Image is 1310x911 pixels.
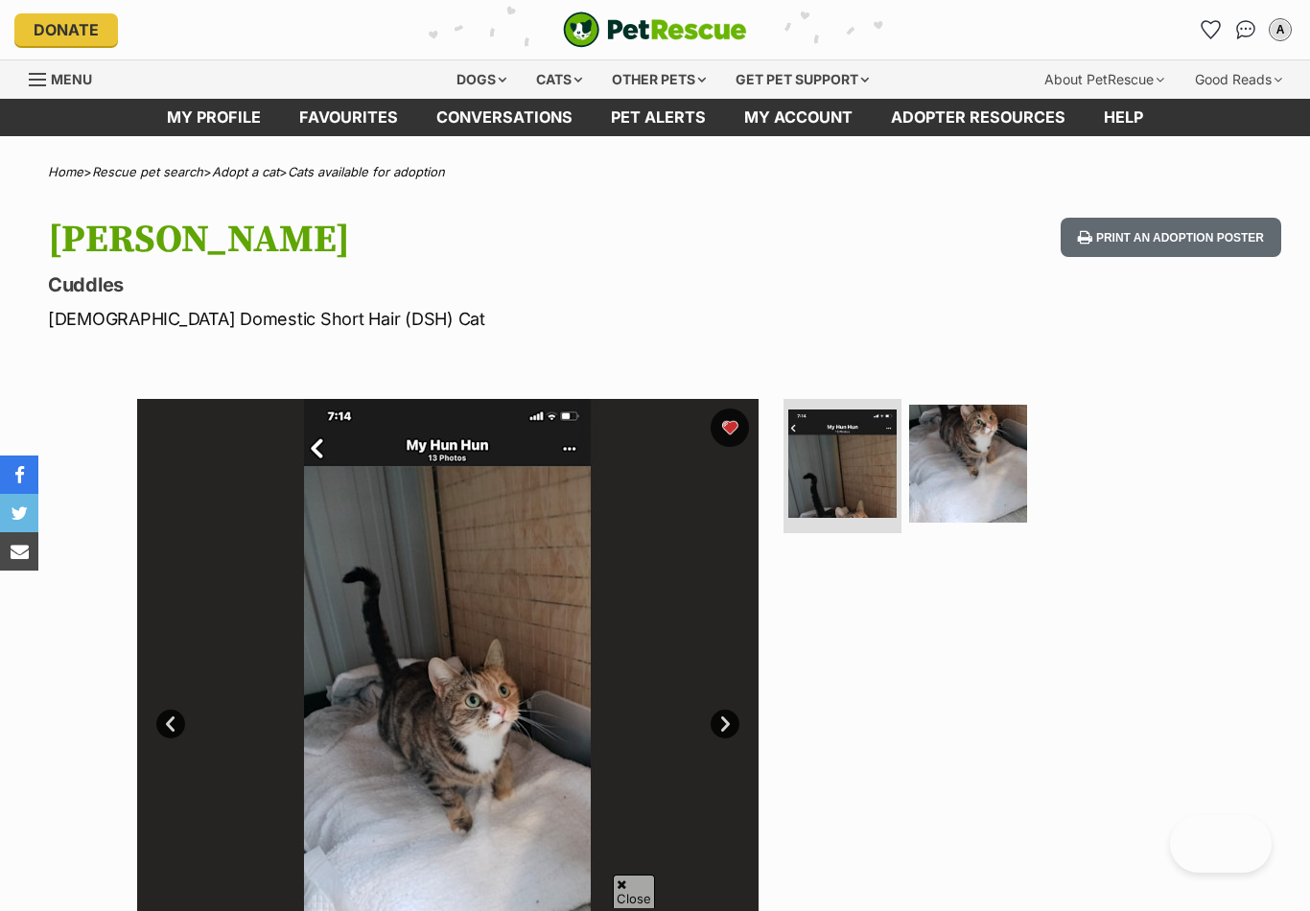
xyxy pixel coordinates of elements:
[14,13,118,46] a: Donate
[711,710,739,738] a: Next
[613,875,655,908] span: Close
[51,71,92,87] span: Menu
[872,99,1085,136] a: Adopter resources
[1061,218,1281,257] button: Print an adoption poster
[722,60,882,99] div: Get pet support
[598,60,719,99] div: Other pets
[417,99,592,136] a: conversations
[1170,815,1272,873] iframe: Help Scout Beacon - Open
[725,99,872,136] a: My account
[48,306,800,332] p: [DEMOGRAPHIC_DATA] Domestic Short Hair (DSH) Cat
[1031,60,1178,99] div: About PetRescue
[788,409,897,518] img: Photo of Chloe
[1265,14,1296,45] button: My account
[1271,20,1290,39] div: A
[1181,60,1296,99] div: Good Reads
[148,99,280,136] a: My profile
[592,99,725,136] a: Pet alerts
[92,164,203,179] a: Rescue pet search
[48,271,800,298] p: Cuddles
[48,164,83,179] a: Home
[563,12,747,48] a: PetRescue
[280,99,417,136] a: Favourites
[29,60,105,95] a: Menu
[288,164,445,179] a: Cats available for adoption
[48,218,800,262] h1: [PERSON_NAME]
[523,60,596,99] div: Cats
[1196,14,1296,45] ul: Account quick links
[1196,14,1227,45] a: Favourites
[212,164,279,179] a: Adopt a cat
[711,409,749,447] button: favourite
[909,405,1027,523] img: Photo of Chloe
[443,60,520,99] div: Dogs
[1236,20,1256,39] img: chat-41dd97257d64d25036548639549fe6c8038ab92f7586957e7f3b1b290dea8141.svg
[1085,99,1162,136] a: Help
[1230,14,1261,45] a: Conversations
[156,710,185,738] a: Prev
[563,12,747,48] img: logo-cat-932fe2b9b8326f06289b0f2fb663e598f794de774fb13d1741a6617ecf9a85b4.svg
